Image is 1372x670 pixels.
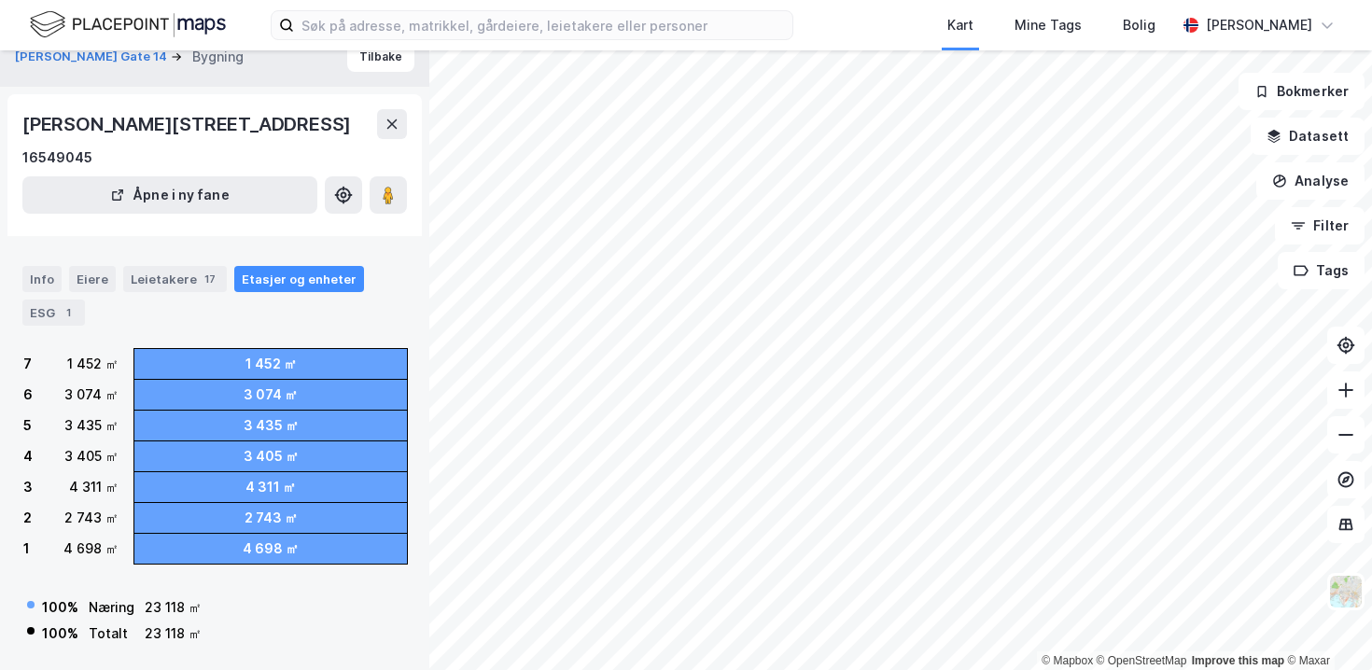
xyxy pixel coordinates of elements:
a: Mapbox [1042,654,1093,667]
button: Tags [1278,252,1365,289]
div: 7 [23,353,32,375]
div: 4 311 ㎡ [245,476,296,498]
img: logo.f888ab2527a4732fd821a326f86c7f29.svg [30,8,226,41]
div: [PERSON_NAME] [1206,14,1312,36]
div: 2 [23,507,32,529]
div: 100 % [42,622,78,645]
div: 1 [59,303,77,322]
div: 17 [201,270,219,288]
div: 4 698 ㎡ [63,537,119,560]
div: 3 435 ㎡ [244,414,299,437]
button: Datasett [1251,118,1365,155]
div: Kontrollprogram for chat [1279,580,1372,670]
div: Bygning [192,46,244,68]
iframe: Chat Widget [1279,580,1372,670]
div: 1 452 ㎡ [245,353,297,375]
button: Filter [1275,207,1365,244]
div: Info [22,266,62,292]
div: 3 405 ㎡ [64,445,119,468]
div: Leietakere [123,266,227,292]
div: 5 [23,414,32,437]
div: 3 435 ㎡ [64,414,119,437]
div: 6 [23,384,33,406]
div: 100 % [42,596,78,619]
button: Tilbake [347,42,414,72]
div: 3 405 ㎡ [244,445,299,468]
div: 3 074 ㎡ [64,384,119,406]
div: 4 [23,445,33,468]
div: [PERSON_NAME][STREET_ADDRESS] [22,109,355,139]
img: Z [1328,574,1364,609]
div: 23 118 ㎡ [145,622,202,645]
div: 3 074 ㎡ [244,384,298,406]
button: [PERSON_NAME] Gate 14 [15,48,171,66]
div: 4 698 ㎡ [243,537,299,560]
div: 2 743 ㎡ [64,507,119,529]
button: Bokmerker [1239,73,1365,110]
div: 2 743 ㎡ [245,507,298,529]
div: Etasjer og enheter [242,271,357,287]
div: Bolig [1123,14,1155,36]
div: Mine Tags [1015,14,1082,36]
div: 16549045 [22,147,92,169]
div: 3 [23,476,33,498]
input: Søk på adresse, matrikkel, gårdeiere, leietakere eller personer [294,11,792,39]
div: 1 [23,537,30,560]
a: OpenStreetMap [1097,654,1187,667]
a: Improve this map [1192,654,1284,667]
div: 23 118 ㎡ [145,596,202,619]
div: Eiere [69,266,116,292]
div: ESG [22,300,85,326]
div: Kart [947,14,973,36]
div: 1 452 ㎡ [67,353,119,375]
div: Totalt [89,622,134,645]
button: Åpne i ny fane [22,176,317,214]
div: 4 311 ㎡ [69,476,119,498]
div: Næring [89,596,134,619]
button: Analyse [1256,162,1365,200]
